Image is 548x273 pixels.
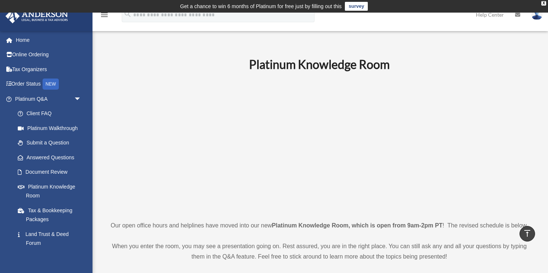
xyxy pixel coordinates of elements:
a: Platinum Walkthrough [10,121,93,136]
a: Online Ordering [5,47,93,62]
img: Anderson Advisors Platinum Portal [3,9,70,23]
a: Document Review [10,165,93,180]
b: Platinum Knowledge Room [249,57,390,71]
a: Submit a Question [10,136,93,150]
img: User Pic [531,9,542,20]
a: Answered Questions [10,150,93,165]
span: arrow_drop_down [74,91,89,107]
a: survey [345,2,368,11]
a: Order StatusNEW [5,77,93,92]
i: vertical_align_top [523,229,532,238]
a: Tax Organizers [5,62,93,77]
div: close [541,1,546,6]
strong: Platinum Knowledge Room, which is open from 9am-2pm PT [272,222,443,229]
i: search [124,10,132,18]
p: When you enter the room, you may see a presentation going on. Rest assured, you are in the right ... [105,241,533,262]
div: NEW [43,79,59,90]
iframe: 231110_Toby_KnowledgeRoom [208,81,430,207]
a: Tax & Bookkeeping Packages [10,203,93,227]
p: Our open office hours and helplines have moved into our new ! The revised schedule is below. [105,220,533,231]
div: Get a chance to win 6 months of Platinum for free just by filling out this [180,2,342,11]
a: Platinum Q&Aarrow_drop_down [5,91,93,106]
a: Home [5,33,93,47]
a: menu [100,13,109,19]
a: Client FAQ [10,106,93,121]
a: Platinum Knowledge Room [10,179,89,203]
a: Land Trust & Deed Forum [10,227,93,250]
a: vertical_align_top [520,226,535,242]
i: menu [100,10,109,19]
